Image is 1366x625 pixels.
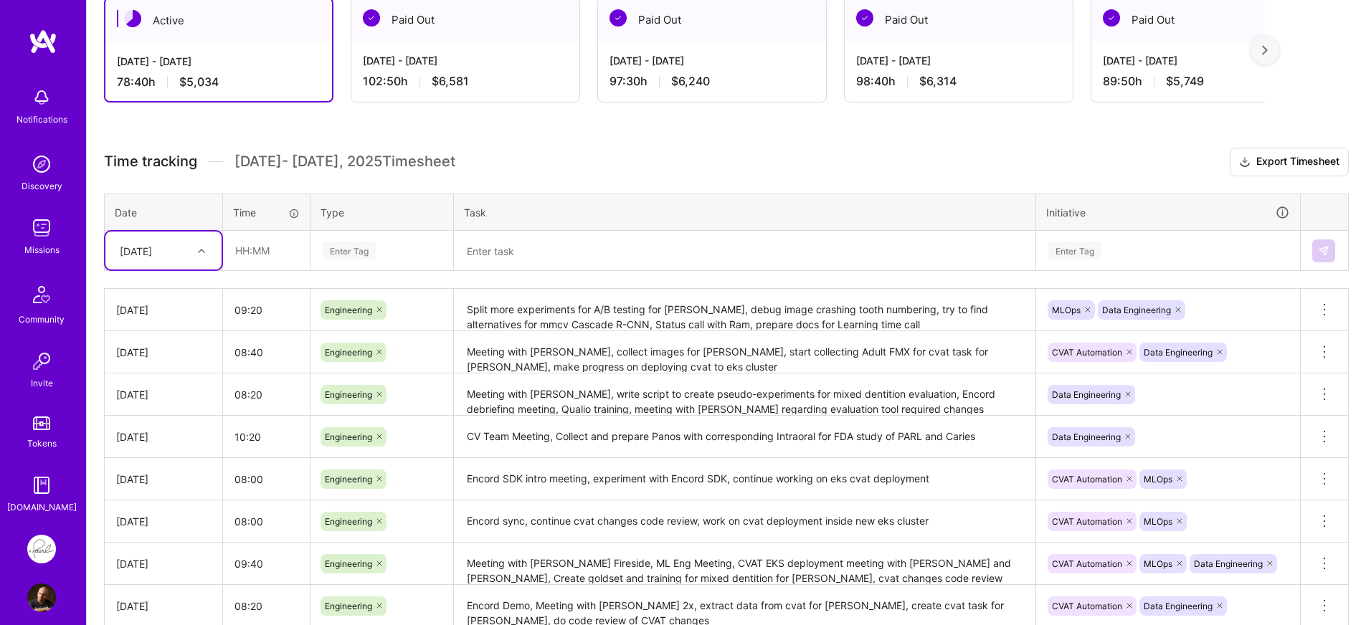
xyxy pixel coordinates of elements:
div: 78:40 h [117,75,321,90]
img: bell [27,83,56,112]
img: Submit [1318,245,1329,257]
input: HH:MM [223,545,310,583]
span: Engineering [325,347,372,358]
div: Notifications [16,112,67,127]
div: Discovery [22,178,62,194]
div: [DATE] [116,556,211,571]
span: $6,314 [919,74,957,89]
img: Pearl: ML Engineering Team [27,535,56,563]
th: Task [454,194,1036,231]
div: [DATE] [116,429,211,444]
div: 89:50 h [1103,74,1308,89]
input: HH:MM [223,376,310,414]
span: MLOps [1052,305,1081,315]
span: Engineering [325,601,372,611]
span: $5,749 [1166,74,1204,89]
img: Active [124,10,141,27]
span: Engineering [325,389,372,400]
input: HH:MM [223,291,310,329]
div: [DATE] [116,302,211,318]
span: MLOps [1144,516,1172,527]
div: Time [233,205,300,220]
div: [DOMAIN_NAME] [7,500,77,515]
div: [DATE] [116,514,211,529]
a: Pearl: ML Engineering Team [24,535,60,563]
div: Missions [24,242,60,257]
div: Tokens [27,436,57,451]
span: CVAT Automation [1052,516,1122,527]
span: Data Engineering [1144,347,1213,358]
input: HH:MM [223,460,310,498]
input: HH:MM [223,587,310,625]
div: Initiative [1046,204,1290,221]
textarea: Meeting with [PERSON_NAME] Fireside, ML Eng Meeting, CVAT EKS deployment meeting with [PERSON_NAM... [455,544,1034,583]
div: 97:30 h [610,74,815,89]
i: icon Chevron [198,247,205,254]
div: Enter Tag [1048,239,1101,262]
div: [DATE] - [DATE] [856,53,1061,68]
span: MLOps [1144,558,1172,569]
img: right [1262,45,1268,55]
a: User Avatar [24,583,60,612]
div: [DATE] [116,345,211,360]
div: Invite [31,376,53,391]
span: [DATE] - [DATE] , 2025 Timesheet [234,153,455,171]
img: User Avatar [27,583,56,612]
span: Engineering [325,558,372,569]
img: Paid Out [363,9,380,27]
span: CVAT Automation [1052,474,1122,485]
th: Type [310,194,454,231]
textarea: Meeting with [PERSON_NAME], collect images for [PERSON_NAME], start collecting Adult FMX for cvat... [455,333,1034,372]
div: Enter Tag [323,239,376,262]
span: Data Engineering [1144,601,1213,611]
div: [DATE] [120,243,152,258]
span: Data Engineering [1052,431,1121,442]
img: teamwork [27,214,56,242]
span: Engineering [325,516,372,527]
button: Export Timesheet [1230,148,1349,176]
input: HH:MM [223,418,310,456]
img: discovery [27,150,56,178]
input: HH:MM [223,333,310,371]
div: [DATE] [116,598,211,614]
input: HH:MM [224,232,309,269]
span: CVAT Automation [1052,558,1122,569]
img: Invite [27,347,56,376]
span: CVAT Automation [1052,347,1122,358]
img: guide book [27,471,56,500]
span: $5,034 [179,75,219,90]
div: [DATE] - [DATE] [117,54,321,69]
span: Time tracking [104,153,197,171]
div: [DATE] [116,472,211,487]
img: tokens [33,416,50,430]
div: [DATE] - [DATE] [363,53,568,68]
div: 102:50 h [363,74,568,89]
div: Community [19,312,65,327]
span: Data Engineering [1102,305,1171,315]
span: Data Engineering [1194,558,1263,569]
i: icon Download [1239,155,1251,170]
div: [DATE] - [DATE] [1103,53,1308,68]
span: Data Engineering [1052,389,1121,400]
span: Engineering [325,474,372,485]
textarea: Split more experiments for A/B testing for [PERSON_NAME], debug image crashing tooth numbering, t... [455,290,1034,330]
div: [DATE] [116,387,211,402]
textarea: Encord sync, continue cvat changes code review, work on cvat deployment inside new eks cluster [455,502,1034,541]
span: Engineering [325,431,372,442]
img: Paid Out [856,9,873,27]
textarea: Meeting with [PERSON_NAME], write script to create pseudo-experiments for mixed dentition evaluat... [455,375,1034,414]
div: [DATE] - [DATE] [610,53,815,68]
th: Date [105,194,223,231]
span: CVAT Automation [1052,601,1122,611]
img: Paid Out [1103,9,1120,27]
span: $6,240 [671,74,710,89]
img: logo [29,29,57,54]
input: HH:MM [223,502,310,540]
img: Community [24,277,59,312]
span: $6,581 [432,74,469,89]
span: Engineering [325,305,372,315]
textarea: Encord SDK intro meeting, experiment with Encord SDK, continue working on eks cvat deployment [455,459,1034,499]
img: Paid Out [610,9,627,27]
div: 98:40 h [856,74,1061,89]
span: MLOps [1144,474,1172,485]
